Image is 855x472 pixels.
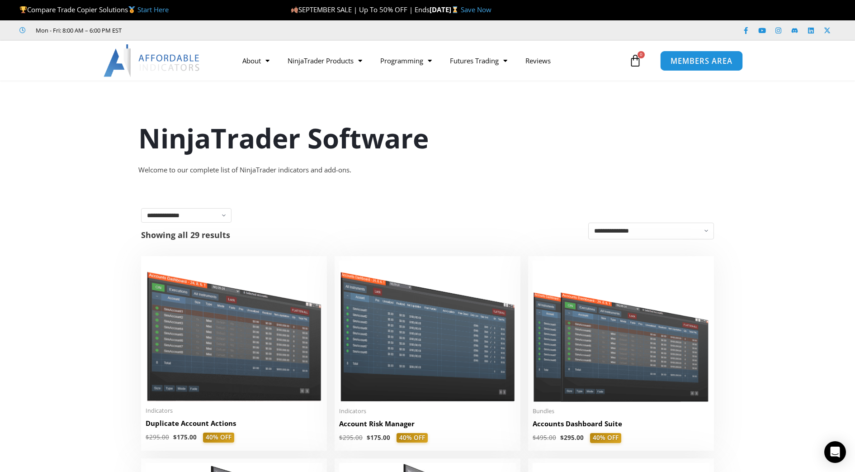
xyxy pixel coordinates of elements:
[461,5,491,14] a: Save Now
[19,5,169,14] span: Compare Trade Copier Solutions
[533,434,536,442] span: $
[615,48,655,74] a: 0
[367,434,370,442] span: $
[173,433,177,441] span: $
[33,25,122,36] span: Mon - Fri: 8:00 AM – 6:00 PM EST
[233,50,627,71] nav: Menu
[533,419,709,433] a: Accounts Dashboard Suite
[146,407,322,415] span: Indicators
[134,26,270,35] iframe: Customer reviews powered by Trustpilot
[141,231,230,239] p: Showing all 29 results
[533,434,556,442] bdi: 495.00
[138,119,717,157] h1: NinjaTrader Software
[233,50,279,71] a: About
[533,261,709,402] img: Accounts Dashboard Suite
[452,6,458,13] img: ⌛
[339,407,516,415] span: Indicators
[588,223,714,239] select: Shop order
[430,5,461,14] strong: [DATE]
[533,407,709,415] span: Bundles
[137,5,169,14] a: Start Here
[173,433,197,441] bdi: 175.00
[590,433,621,443] span: 40% OFF
[660,50,743,71] a: MEMBERS AREA
[533,419,709,429] h2: Accounts Dashboard Suite
[291,6,298,13] img: 🍂
[138,164,717,176] div: Welcome to our complete list of NinjaTrader indicators and add-ons.
[339,419,516,433] a: Account Risk Manager
[339,434,363,442] bdi: 295.00
[339,434,343,442] span: $
[371,50,441,71] a: Programming
[20,6,27,13] img: 🏆
[279,50,371,71] a: NinjaTrader Products
[339,419,516,429] h2: Account Risk Manager
[104,44,201,77] img: LogoAI | Affordable Indicators – NinjaTrader
[671,57,732,65] span: MEMBERS AREA
[560,434,584,442] bdi: 295.00
[291,5,430,14] span: SEPTEMBER SALE | Up To 50% OFF | Ends
[203,433,234,443] span: 40% OFF
[146,419,322,428] h2: Duplicate Account Actions
[441,50,516,71] a: Futures Trading
[638,51,645,58] span: 0
[560,434,564,442] span: $
[824,441,846,463] div: Open Intercom Messenger
[516,50,560,71] a: Reviews
[146,261,322,401] img: Duplicate Account Actions
[146,419,322,433] a: Duplicate Account Actions
[128,6,135,13] img: 🥇
[367,434,390,442] bdi: 175.00
[339,261,516,401] img: Account Risk Manager
[146,433,169,441] bdi: 295.00
[146,433,149,441] span: $
[397,433,428,443] span: 40% OFF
